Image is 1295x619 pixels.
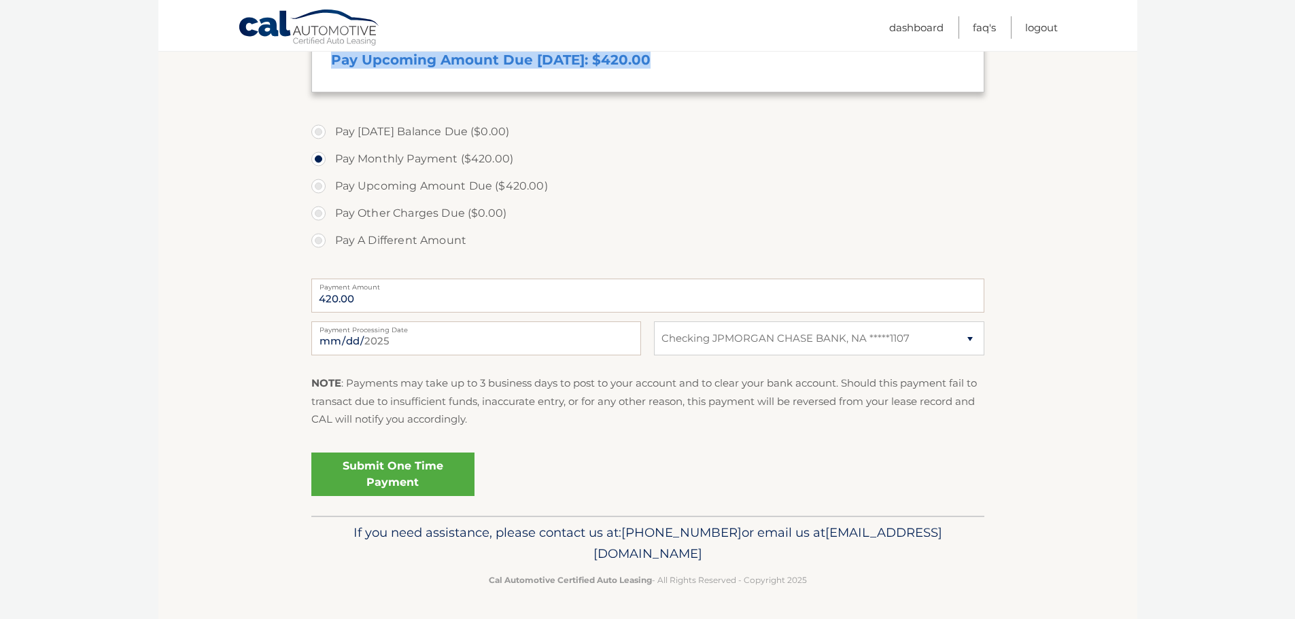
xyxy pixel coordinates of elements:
[311,279,984,313] input: Payment Amount
[311,374,984,428] p: : Payments may take up to 3 business days to post to your account and to clear your bank account....
[320,573,975,587] p: - All Rights Reserved - Copyright 2025
[311,321,641,332] label: Payment Processing Date
[320,522,975,565] p: If you need assistance, please contact us at: or email us at
[889,16,944,39] a: Dashboard
[311,453,474,496] a: Submit One Time Payment
[311,145,984,173] label: Pay Monthly Payment ($420.00)
[331,52,965,69] h3: Pay Upcoming Amount Due [DATE]: $420.00
[311,376,341,389] strong: NOTE
[311,200,984,227] label: Pay Other Charges Due ($0.00)
[238,9,381,48] a: Cal Automotive
[489,575,652,585] strong: Cal Automotive Certified Auto Leasing
[311,118,984,145] label: Pay [DATE] Balance Due ($0.00)
[311,227,984,254] label: Pay A Different Amount
[311,173,984,200] label: Pay Upcoming Amount Due ($420.00)
[311,279,984,289] label: Payment Amount
[621,525,742,540] span: [PHONE_NUMBER]
[1025,16,1058,39] a: Logout
[311,321,641,355] input: Payment Date
[973,16,996,39] a: FAQ's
